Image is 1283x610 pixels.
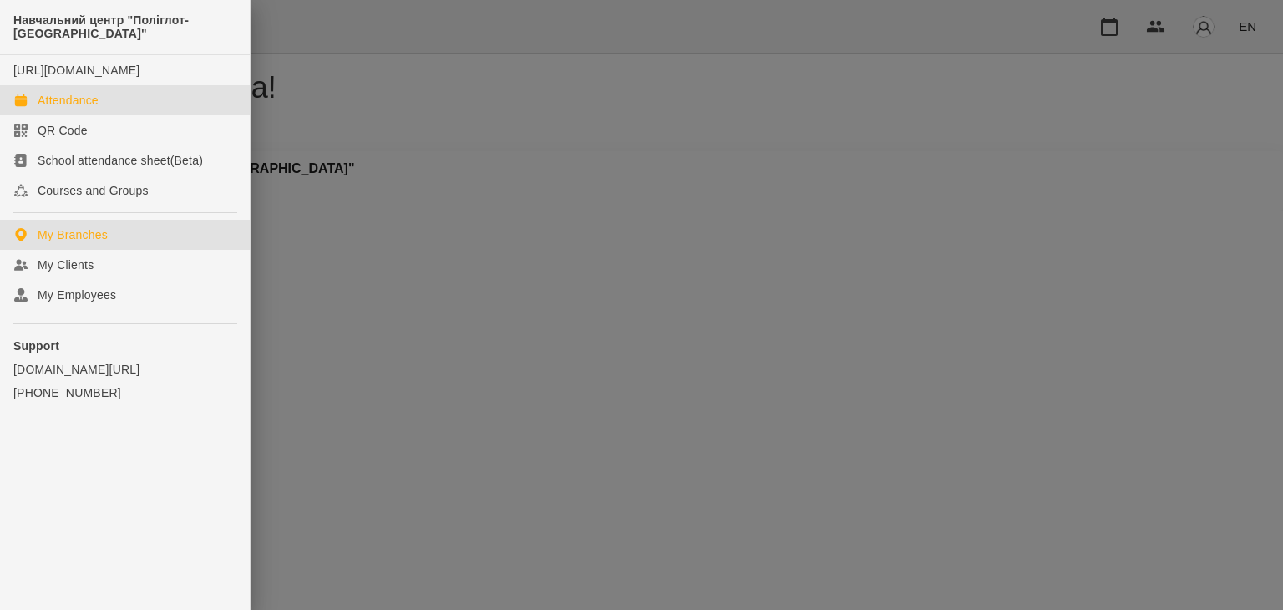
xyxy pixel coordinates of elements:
[13,384,236,401] a: [PHONE_NUMBER]
[13,361,236,378] a: [DOMAIN_NAME][URL]
[38,152,203,169] div: School attendance sheet(Beta)
[38,122,88,139] div: QR Code
[38,182,149,199] div: Courses and Groups
[13,64,139,77] a: [URL][DOMAIN_NAME]
[38,92,99,109] div: Attendance
[38,226,108,243] div: My Branches
[38,287,116,303] div: My Employees
[38,257,94,273] div: My Clients
[13,338,236,354] p: Support
[13,13,236,41] span: Навчальний центр "Поліглот-[GEOGRAPHIC_DATA]"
